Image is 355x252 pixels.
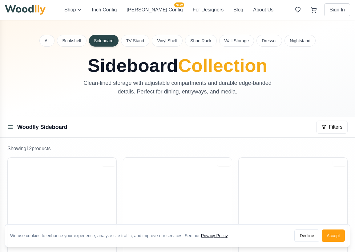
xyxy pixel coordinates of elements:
span: NEW [174,2,184,7]
button: Blog [233,6,243,14]
h1: Sideboard [40,56,316,75]
img: Woodlly [5,5,46,15]
p: Clean-lined storage with adjustable compartments and durable edge-banded details. Perfect for din... [74,79,281,96]
div: We use cookies to enhance your experience, analyze site traffic, and improve our services. See our . [10,233,234,239]
div: Inch [102,159,115,166]
button: Nightstand [284,35,316,47]
button: Bookshelf [57,35,86,47]
button: [PERSON_NAME] ConfigNEW [127,6,183,14]
button: Accept [322,229,345,242]
button: Vinyl Shelf [152,35,183,47]
button: Wall Storage [219,35,254,47]
div: Inch [333,159,346,166]
a: Privacy Policy [201,233,228,238]
button: Shop [64,6,82,14]
a: Woodlly Sideboard [17,124,67,130]
button: Filters [316,121,348,134]
p: Showing 12 product s [7,145,348,152]
button: All [39,35,55,47]
span: Filters [329,123,342,131]
span: Collection [178,55,267,76]
button: TV Stand [121,35,149,47]
button: Sign In [324,3,350,16]
button: Sideboard [89,35,119,47]
button: Dresser [256,35,282,47]
div: Inch [217,159,231,166]
button: For Designers [193,6,224,14]
button: Decline [294,229,319,242]
button: Shoe Rack [185,35,216,47]
button: About Us [253,6,273,14]
button: Inch Config [92,6,117,14]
